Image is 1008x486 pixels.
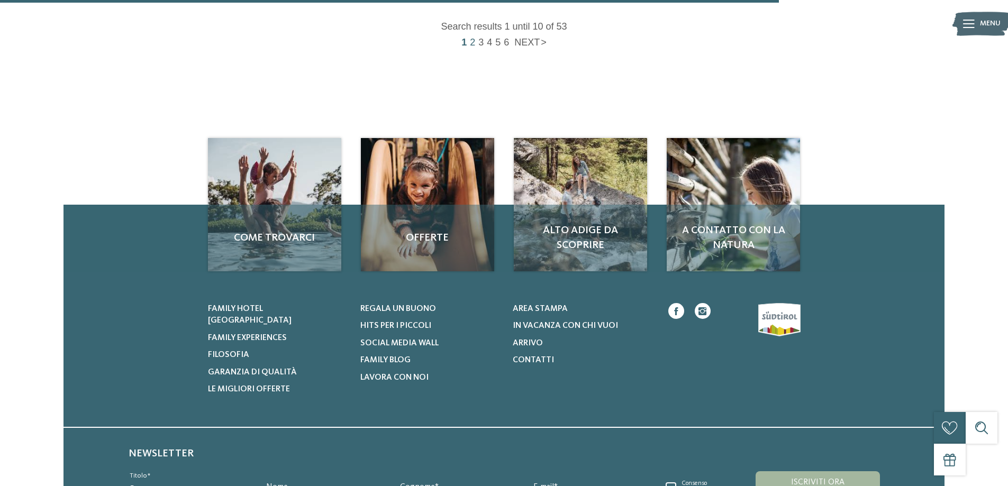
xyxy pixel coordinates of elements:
a: 6 [502,35,511,49]
a: Garanzia di qualità [208,366,347,378]
a: 3 [477,35,485,49]
span: Garanzia di qualità [208,368,297,377]
a: Family experiences [208,332,347,344]
img: Ricerca [208,138,341,271]
a: In vacanza con chi vuoi [513,320,652,332]
span: Lavora con noi [360,373,429,382]
span: Family experiences [208,334,287,342]
a: Family Blog [360,354,500,366]
span: Come trovarci [219,231,331,245]
span: Area stampa [513,305,568,313]
a: Le migliori offerte [208,383,347,395]
a: Social Media Wall [360,337,500,349]
a: 4 [485,35,494,49]
div: Search results 1 until 10 of 53 [208,20,801,33]
span: Contatti [513,356,554,364]
span: Newsletter [129,448,194,459]
a: 1 [460,35,468,49]
a: Ricerca Alto Adige da scoprire [514,138,647,271]
span: A contatto con la natura [677,223,789,253]
span: Alto Adige da scoprire [524,223,637,253]
a: Ricerca A contatto con la natura [667,138,800,271]
span: Hits per i piccoli [360,322,431,330]
a: next [513,35,548,49]
a: Regala un buono [360,303,500,315]
a: 5 [494,35,502,49]
a: Filosofia [208,349,347,361]
span: Family Blog [360,356,411,364]
span: Family hotel [GEOGRAPHIC_DATA] [208,305,292,325]
span: Regala un buono [360,305,436,313]
img: Ricerca [361,138,494,271]
img: Ricerca [667,138,800,271]
span: Social Media Wall [360,339,439,347]
a: 2 [468,35,477,49]
span: In vacanza con chi vuoi [513,322,618,330]
a: Ricerca Come trovarci [208,138,341,271]
a: Hits per i piccoli [360,320,500,332]
span: Arrivo [513,339,543,347]
a: Contatti [513,354,652,366]
a: Lavora con noi [360,372,500,383]
img: Ricerca [514,138,647,271]
a: Family hotel [GEOGRAPHIC_DATA] [208,303,347,327]
span: Offerte [371,231,484,245]
a: Arrivo [513,337,652,349]
span: Le migliori offerte [208,385,290,393]
a: Ricerca Offerte [361,138,494,271]
a: Area stampa [513,303,652,315]
span: Filosofia [208,351,249,359]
